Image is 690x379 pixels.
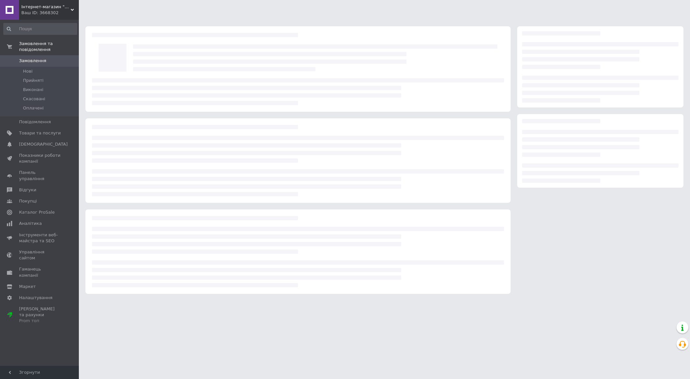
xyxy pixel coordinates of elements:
span: Товари та послуги [19,130,61,136]
span: Інструменти веб-майстра та SEO [19,232,61,244]
span: Покупці [19,198,37,204]
span: Відгуки [19,187,36,193]
span: Виконані [23,87,43,93]
span: Повідомлення [19,119,51,125]
span: Скасовані [23,96,45,102]
span: Прийняті [23,78,43,83]
input: Пошук [3,23,77,35]
span: Показники роботи компанії [19,153,61,164]
span: Аналітика [19,221,42,226]
span: Оплачені [23,105,44,111]
div: Prom топ [19,318,61,324]
span: Нові [23,68,33,74]
div: Ваш ID: 3668302 [21,10,79,16]
span: Налаштування [19,295,53,301]
span: Гаманець компанії [19,266,61,278]
span: Інтернет-магазин "Solomon" [21,4,71,10]
span: Замовлення та повідомлення [19,41,79,53]
span: Замовлення [19,58,46,64]
span: Управління сайтом [19,249,61,261]
span: [DEMOGRAPHIC_DATA] [19,141,68,147]
span: [PERSON_NAME] та рахунки [19,306,61,324]
span: Маркет [19,284,36,290]
span: Каталог ProSale [19,209,55,215]
span: Панель управління [19,170,61,181]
